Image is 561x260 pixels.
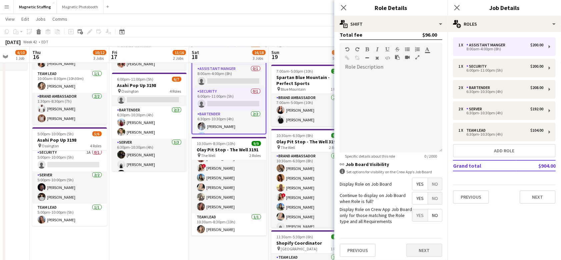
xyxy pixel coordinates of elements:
app-card-role: Bartender2/26:30pm-10:30pm (4h)[PERSON_NAME][PERSON_NAME] [192,110,266,143]
app-job-card: 7:00am-5:00pm (10h)2/2Spartan Blue Mountain - Perfect Sports Blue Mountain1 RoleBrand Ambassador2... [271,65,346,126]
span: Thu [32,49,41,55]
span: ! [282,193,286,197]
span: 7:00am-5:00pm (10h) [277,69,313,74]
app-job-card: 10:30am-8:30pm (10h)9/9Olay Pit Stop - The Well 3191 The Well2 Roles[PERSON_NAME][PERSON_NAME][PE... [192,137,266,236]
span: 14/18 [332,50,345,55]
button: Underline [385,47,390,52]
app-card-role: Security0/16:00pm-11:00pm (5h) [192,88,266,110]
app-card-role: Server3/36:30pm-10:30pm (4h)[PERSON_NAME][PERSON_NAME] [112,139,187,181]
span: [GEOGRAPHIC_DATA] [281,246,318,251]
div: 2 Jobs [173,56,186,61]
span: 5:00pm-10:00pm (5h) [38,131,74,136]
div: $208.00 [530,85,543,90]
div: 5:00pm-10:00pm (5h)5/6Asahi Pop Up 3198 Ossington4 Roles[PERSON_NAME][PERSON_NAME]Security1A0/15:... [32,127,107,226]
span: Edit [21,16,29,22]
span: View [5,16,15,22]
span: Specific details about this role [340,154,400,159]
app-card-role: Assistant Manger0/18:00am-4:00pm (8h) [192,65,266,88]
div: $200.00 [530,43,543,47]
h3: Asahi Pop Up 3198 [112,82,187,88]
div: Bartender [466,85,493,90]
span: 10:30am-8:30pm (10h) [197,141,236,146]
app-job-card: 10:30am-6:30pm (8h)9/9Olay Pit Stop - The Well 3191 The Well2 RolesBrand Ambassador8/810:30am-6:3... [271,129,346,228]
span: The Well [201,153,216,158]
span: No [428,209,442,221]
h3: Olay Pit Stop - The Well 3191 [192,147,266,153]
span: 0 / 2000 [419,154,442,159]
app-card-role: Team Lead1/110:00am-8:30pm (10h30m)[PERSON_NAME] [32,70,107,93]
app-card-role: Bartender2/26:30pm-10:30pm (4h)[PERSON_NAME][PERSON_NAME] [112,106,187,139]
td: Grand total [453,160,516,171]
app-job-card: 6:00pm-11:00pm (5h)6/7Asahi Pop Up 3198 Ossington4 RolesSecurity0/16:00pm-11:00pm (5h) Bartender2... [112,73,187,171]
div: 3 Jobs [93,56,106,61]
div: $104.00 [530,128,543,133]
button: Add role [453,144,556,157]
h3: Job Details [448,3,561,12]
span: Week 42 [22,39,39,44]
div: Team Lead [466,128,488,133]
span: Ossington [42,143,59,148]
span: Jobs [36,16,46,22]
button: Next [520,190,556,204]
div: EDT [41,39,48,44]
app-card-role: Brand Ambassador2/21:30pm-8:30pm (7h)[PERSON_NAME][PERSON_NAME] [32,93,107,125]
div: 1 x [458,128,466,133]
div: [DATE] [5,39,21,45]
div: 6:30pm-10:30pm (4h) [458,133,543,136]
span: Fri [112,49,117,55]
button: Next [406,244,442,257]
span: 11:30am-5:30pm (6h) [277,234,313,239]
button: Bold [365,47,370,52]
button: Horizontal Line [365,55,370,61]
div: $96.00 [422,31,437,38]
div: 8:00am-4:00pm (8h) [458,47,543,51]
app-card-role: Security1A0/15:00pm-10:00pm (5h) [32,149,107,171]
button: Clear Formatting [375,55,380,61]
div: 5 Jobs [332,56,345,61]
h3: Olay Pit Stop - The Well 3191 [271,139,346,145]
div: Shift [334,16,448,32]
div: Updated8:00am-11:00pm (15h)5/7Asahi Pop Up 3198 Ossington5 RolesAssistant Manger0/18:00am-4:00pm ... [192,36,266,134]
button: HTML Code [385,55,390,61]
span: Sun [271,49,279,55]
button: Text Color [425,47,430,52]
div: 2 x [458,85,466,90]
button: Magnetic Staffing [14,0,57,13]
div: 6:30pm-10:30pm (4h) [458,90,543,93]
div: Assistant Manger [466,43,508,47]
div: 10:00am-8:30pm (10h30m)5/5Olay Pit Stop Influencer Day- The Well 3191 The Well3 RolesBrand Ambass... [32,26,107,125]
span: 2 Roles [329,145,341,150]
h3: Asahi Pop Up 3198 [32,137,107,143]
h3: Spartan Blue Mountain - Perfect Sports [271,74,346,86]
span: 17 [111,53,117,61]
span: Yes [412,192,428,204]
span: 6/7 [172,77,181,82]
span: 4 Roles [90,143,102,148]
app-card-role: Server2/25:00pm-10:00pm (5h)[PERSON_NAME][PERSON_NAME] [32,171,107,204]
span: 1 Role [331,87,341,92]
button: Fullscreen [415,55,420,60]
span: The Well [281,145,295,150]
span: 10:30am-6:30pm (8h) [277,133,313,138]
span: Yes [412,209,428,221]
button: Paste as plain text [395,55,400,60]
button: Strikethrough [395,47,400,52]
label: Display Role on Crew App Job Board only for those matching the Role type and all Requirements [340,206,412,225]
label: Continue to display on Job Board when Role is full? [340,192,412,204]
a: Edit [19,15,32,23]
span: Comms [52,16,67,22]
button: Previous [340,244,376,257]
div: 1 x [458,64,466,69]
app-card-role: Brand Ambassador2/27:00am-5:00pm (10h)[PERSON_NAME][PERSON_NAME] [271,94,346,126]
span: 6:00pm-11:00pm (5h) [117,77,154,82]
app-card-role: [PERSON_NAME][PERSON_NAME][PERSON_NAME]![PERSON_NAME][PERSON_NAME][PERSON_NAME][PERSON_NAME][PERS... [192,123,266,213]
span: ! [202,164,206,168]
div: 3 Jobs [253,56,265,61]
span: 1/1 [331,234,341,239]
button: Ordered List [415,47,420,52]
div: $200.00 [530,64,543,69]
button: Insert video [405,55,410,60]
span: 9/9 [252,141,261,146]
